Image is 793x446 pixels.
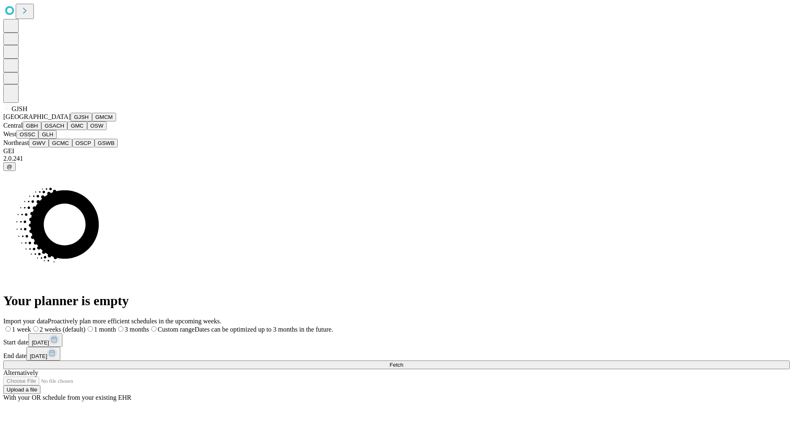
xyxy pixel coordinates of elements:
span: Custom range [158,326,195,333]
input: 1 week [5,326,11,332]
span: 1 month [94,326,116,333]
button: OSSC [17,130,39,139]
span: West [3,130,17,138]
span: GJSH [12,105,27,112]
div: GEI [3,147,790,155]
button: GLH [38,130,56,139]
span: [DATE] [32,339,49,346]
input: 1 month [88,326,93,332]
button: GMCM [92,113,116,121]
span: Dates can be optimized up to 3 months in the future. [195,326,333,333]
h1: Your planner is empty [3,293,790,308]
button: @ [3,162,16,171]
span: [DATE] [30,353,47,359]
span: Alternatively [3,369,38,376]
button: GMC [67,121,87,130]
input: 2 weeks (default) [33,326,38,332]
button: OSW [87,121,107,130]
span: Proactively plan more efficient schedules in the upcoming weeks. [48,318,221,325]
button: GJSH [71,113,92,121]
div: 2.0.241 [3,155,790,162]
span: @ [7,164,12,170]
span: 2 weeks (default) [40,326,85,333]
button: GSACH [41,121,67,130]
button: GCMC [49,139,72,147]
button: [DATE] [28,333,62,347]
span: Fetch [389,362,403,368]
span: 1 week [12,326,31,333]
button: GSWB [95,139,118,147]
button: [DATE] [26,347,60,361]
span: Import your data [3,318,48,325]
button: Fetch [3,361,790,369]
div: End date [3,347,790,361]
button: OSCP [72,139,95,147]
span: [GEOGRAPHIC_DATA] [3,113,71,120]
input: 3 months [118,326,123,332]
input: Custom rangeDates can be optimized up to 3 months in the future. [151,326,157,332]
span: 3 months [125,326,149,333]
div: Start date [3,333,790,347]
span: Northeast [3,139,29,146]
button: GWV [29,139,49,147]
button: GBH [23,121,41,130]
button: Upload a file [3,385,40,394]
span: With your OR schedule from your existing EHR [3,394,131,401]
span: Central [3,122,23,129]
